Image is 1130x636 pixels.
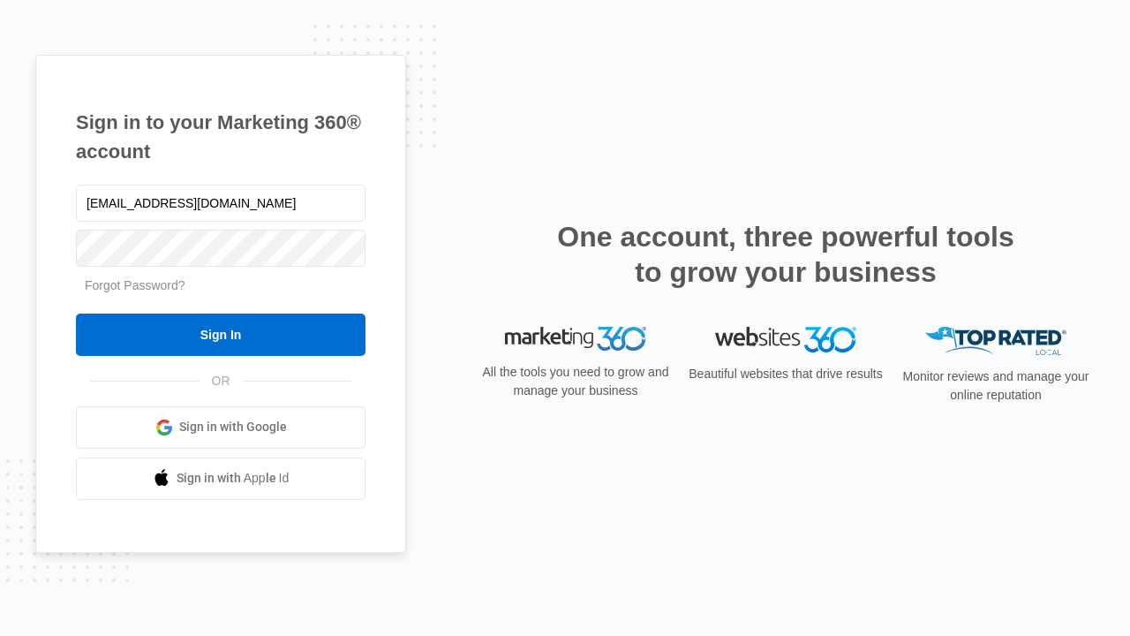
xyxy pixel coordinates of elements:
[76,406,365,449] a: Sign in with Google
[687,365,885,383] p: Beautiful websites that drive results
[177,469,290,488] span: Sign in with Apple Id
[76,314,365,356] input: Sign In
[76,185,365,222] input: Email
[505,327,646,352] img: Marketing 360
[76,108,365,166] h1: Sign in to your Marketing 360® account
[925,327,1066,356] img: Top Rated Local
[477,363,674,400] p: All the tools you need to grow and manage your business
[897,367,1095,405] p: Monitor reviews and manage your online reputation
[76,458,365,500] a: Sign in with Apple Id
[200,372,243,390] span: OR
[85,278,185,292] a: Forgot Password?
[552,219,1020,290] h2: One account, three powerful tools to grow your business
[715,327,856,352] img: Websites 360
[179,418,287,436] span: Sign in with Google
